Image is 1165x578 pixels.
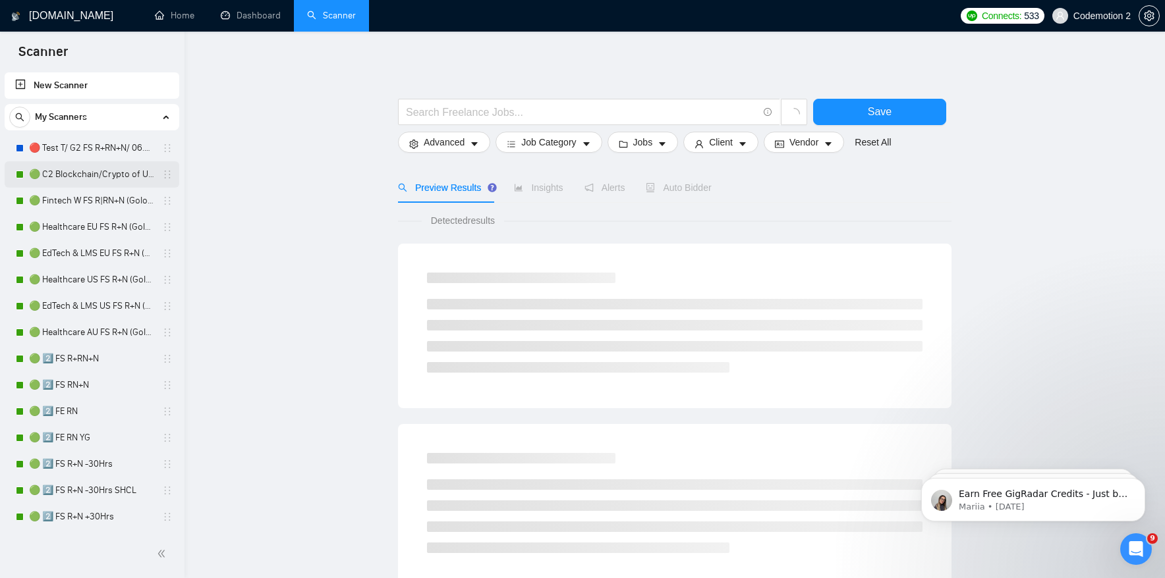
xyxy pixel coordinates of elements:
span: bars [507,139,516,149]
a: 🟢 2️⃣ FS R+RN+N [29,346,154,372]
a: 🟢 2️⃣ FS R+N +30Hrs [29,504,154,530]
img: upwork-logo.png [967,11,977,21]
a: searchScanner [307,10,356,21]
span: caret-down [470,139,479,149]
span: user [695,139,704,149]
a: 🟢 Healthcare US FS R+N (Golovach FS) [29,267,154,293]
span: Jobs [633,135,653,149]
a: 🟢 Healthcare EU FS R+N (Golovach FS) [29,214,154,240]
span: notification [584,183,594,192]
span: Vendor [789,135,818,149]
span: Advanced [424,135,465,149]
button: userClientcaret-down [683,132,758,153]
a: homeHome [155,10,194,21]
a: 🟢 2️⃣ FE RN YG [29,425,154,451]
span: caret-down [582,139,591,149]
span: holder [162,301,173,311]
span: holder [162,380,173,390]
span: caret-down [658,139,667,149]
a: 🟢 Healthcare AU FS R+N (Golovach FS) [29,319,154,346]
span: holder [162,143,173,153]
span: 533 [1024,9,1038,23]
span: setting [409,139,418,149]
span: search [10,113,30,122]
a: 🟢 2️⃣ FS R+N -30Hrs [29,451,154,477]
span: holder [162,275,173,285]
span: holder [162,248,173,259]
a: 🟢 2️⃣ FS R+N -30Hrs SHCL [29,477,154,504]
span: user [1056,11,1065,20]
span: setting [1139,11,1159,21]
span: caret-down [738,139,747,149]
span: Save [868,103,892,120]
a: New Scanner [15,72,169,99]
span: Job Category [521,135,576,149]
div: Tooltip anchor [486,182,498,194]
span: Insights [514,182,563,193]
a: setting [1139,11,1160,21]
span: holder [162,327,173,338]
span: holder [162,433,173,443]
span: area-chart [514,183,523,192]
iframe: Intercom notifications message [901,450,1165,542]
span: holder [162,459,173,469]
img: logo [11,6,20,27]
input: Search Freelance Jobs... [406,104,758,120]
button: folderJobscaret-down [608,132,679,153]
button: Save [813,99,946,125]
a: 🟢 EdTech & LMS EU FS R+N (Golovach FS) [29,240,154,267]
span: info-circle [764,108,772,117]
span: search [398,183,407,192]
span: holder [162,406,173,417]
a: 🟢 2️⃣ FS RN+N [29,372,154,398]
button: search [9,107,30,128]
span: caret-down [824,139,833,149]
button: setting [1139,5,1160,26]
span: folder [619,139,628,149]
span: Connects: [982,9,1021,23]
span: robot [646,183,655,192]
span: Client [709,135,733,149]
span: My Scanners [35,104,87,130]
a: 🟢 2️⃣ FE RN [29,398,154,425]
span: Detected results [422,213,504,228]
span: Alerts [584,182,625,193]
span: holder [162,169,173,180]
a: 🟢 EdTech & LMS US FS R+N (Golovach FS) [29,293,154,319]
span: holder [162,354,173,364]
button: settingAdvancedcaret-down [398,132,490,153]
span: holder [162,222,173,232]
a: 🟢 C2 Blockchain/Crypto of US FS R+N [29,161,154,188]
span: holder [162,196,173,206]
li: New Scanner [5,72,179,99]
a: dashboardDashboard [221,10,281,21]
iframe: Intercom live chat [1120,533,1152,565]
span: double-left [157,547,170,560]
span: holder [162,485,173,496]
a: 🟢 Fintech W FS R|RN+N (Golovach FS) [29,188,154,214]
a: Reset All [855,135,891,149]
button: barsJob Categorycaret-down [496,132,602,153]
button: idcardVendorcaret-down [764,132,844,153]
span: loading [788,108,800,120]
span: idcard [775,139,784,149]
a: 🔴 Test T/ G2 FS R+RN+N/ 06.03 [29,135,154,161]
span: 9 [1147,533,1158,544]
span: Preview Results [398,182,493,193]
span: Auto Bidder [646,182,711,193]
span: holder [162,512,173,522]
span: Scanner [8,42,78,70]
